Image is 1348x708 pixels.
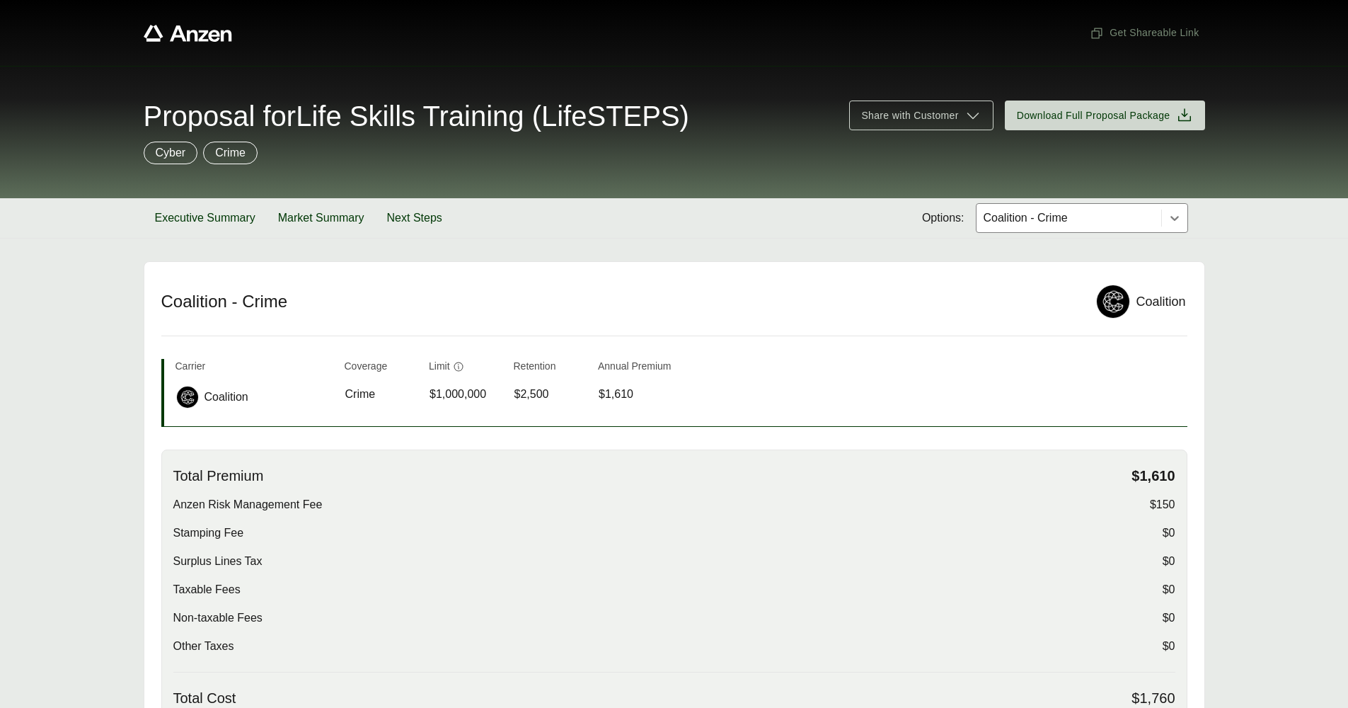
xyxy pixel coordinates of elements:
span: $150 [1150,496,1175,513]
th: Annual Premium [598,359,672,379]
span: Download Full Proposal Package [1017,108,1170,123]
span: Non-taxable Fees [173,610,263,627]
button: Share with Customer [849,101,993,130]
span: Share with Customer [861,108,958,123]
span: Total Cost [173,690,236,707]
span: $1,000,000 [430,386,486,403]
span: $0 [1163,581,1175,598]
span: $0 [1163,638,1175,655]
span: Get Shareable Link [1090,25,1199,40]
span: Crime [345,386,376,403]
span: $1,760 [1131,690,1175,707]
button: Download Full Proposal Package [1005,101,1205,130]
span: Coalition [204,389,248,406]
p: Cyber [156,144,186,161]
span: Proposal for Life Skills Training (LifeSTEPS) [144,102,689,130]
span: Anzen Risk Management Fee [173,496,323,513]
span: Taxable Fees [173,581,241,598]
span: Stamping Fee [173,525,244,542]
span: $0 [1163,525,1175,542]
button: Executive Summary [144,198,267,238]
span: $1,610 [1131,467,1175,485]
th: Limit [429,359,502,379]
button: Next Steps [376,198,454,238]
span: $0 [1163,553,1175,570]
span: $1,610 [599,386,633,403]
span: Options: [922,210,964,227]
button: Market Summary [267,198,376,238]
span: Total Premium [173,467,264,485]
button: Get Shareable Link [1084,20,1204,46]
div: Coalition [1136,292,1185,312]
h2: Coalition - Crime [161,291,1080,312]
span: $0 [1163,610,1175,627]
th: Coverage [345,359,418,379]
img: Coalition logo [1097,285,1129,318]
img: Coalition logo [177,387,198,408]
span: $2,500 [514,386,549,403]
th: Carrier [175,359,333,379]
span: Surplus Lines Tax [173,553,263,570]
th: Retention [514,359,587,379]
a: Anzen website [144,25,232,42]
p: Crime [215,144,246,161]
span: Other Taxes [173,638,234,655]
